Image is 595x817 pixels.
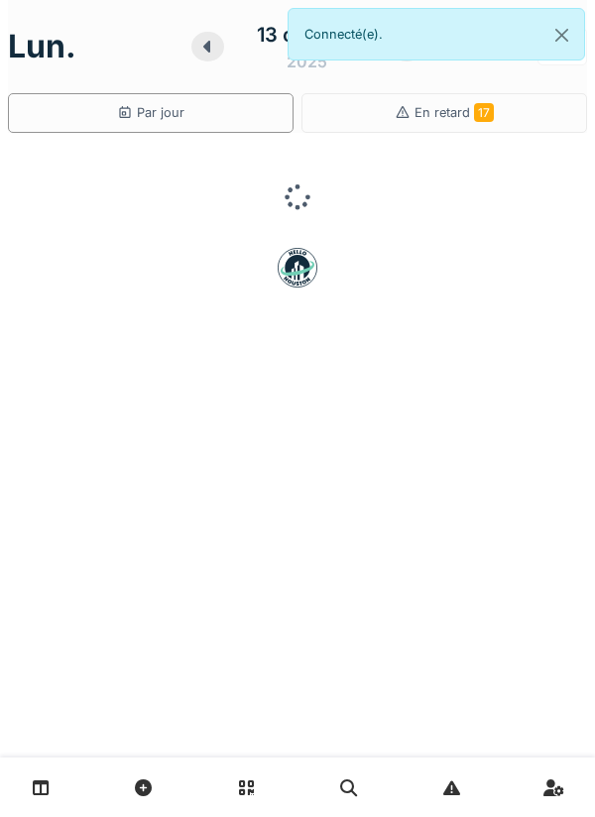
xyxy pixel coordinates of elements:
[287,50,327,73] div: 2025
[539,9,584,61] button: Close
[288,8,585,60] div: Connecté(e).
[474,103,494,122] span: 17
[278,248,317,288] img: badge-BVDL4wpA.svg
[8,28,76,65] h1: lun.
[257,20,357,50] div: 13 octobre
[415,105,494,120] span: En retard
[117,103,184,122] div: Par jour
